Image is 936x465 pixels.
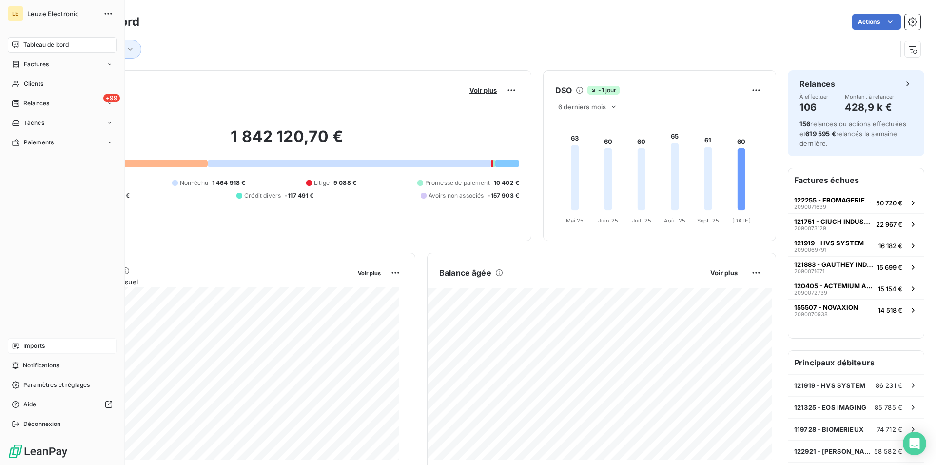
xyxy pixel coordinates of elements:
button: Voir plus [355,268,384,277]
span: 2090070938 [794,311,828,317]
span: Litige [314,179,330,187]
span: relances ou actions effectuées et relancés la semaine dernière. [799,120,906,147]
span: Paiements [24,138,54,147]
a: Aide [8,397,117,412]
span: 14 518 € [878,306,902,314]
span: Leuze Electronic [27,10,97,18]
tspan: Juil. 25 [632,217,651,224]
span: 16 182 € [878,242,902,250]
span: 6 derniers mois [558,103,606,111]
span: Clients [24,80,43,88]
h6: Relances [799,78,835,90]
button: Voir plus [707,268,741,277]
span: Notifications [23,361,59,370]
h2: 1 842 120,70 € [55,127,519,156]
span: 2090071639 [794,204,826,210]
tspan: Sept. 25 [697,217,719,224]
button: Actions [852,14,901,30]
span: 10 402 € [494,179,519,187]
span: 155507 - NOVAXION [794,303,858,311]
h6: DSO [555,84,572,96]
h6: Balance âgée [439,267,491,279]
span: 119728 - BIOMERIEUX [794,425,864,433]
span: Déconnexion [23,420,61,428]
span: +99 [103,94,120,102]
button: 155507 - NOVAXION209007093814 518 € [788,299,924,321]
tspan: Mai 25 [566,217,584,224]
span: 122921 - [PERSON_NAME] (HVS) [794,447,874,455]
div: LE [8,6,23,21]
span: Paramètres et réglages [23,381,90,389]
h6: Principaux débiteurs [788,351,924,374]
span: Imports [23,342,45,350]
span: Promesse de paiement [425,179,490,187]
span: 2090069791 [794,247,826,253]
span: Factures [24,60,49,69]
img: Logo LeanPay [8,444,68,459]
span: 122255 - FROMAGERIE DE L'ERMITAGE [794,196,872,204]
span: 50 720 € [876,199,902,207]
h6: Factures échues [788,168,924,192]
span: Voir plus [469,86,497,94]
span: 120405 - ACTEMIUM APA [794,282,874,290]
span: Avoirs non associés [429,191,484,200]
button: 122255 - FROMAGERIE DE L'ERMITAGE209007163950 720 € [788,192,924,213]
button: 120405 - ACTEMIUM APA209007273915 154 € [788,278,924,299]
span: Tableau de bord [23,40,69,49]
h4: 428,9 k € [845,100,895,115]
span: 22 967 € [876,221,902,228]
span: 619 595 € [805,130,836,138]
span: 121919 - HVS SYSTEM [794,239,864,247]
span: 85 785 € [875,404,902,411]
span: -117 491 € [285,191,314,200]
span: -157 903 € [487,191,519,200]
span: 121919 - HVS SYSTEM [794,382,865,389]
span: À effectuer [799,94,829,100]
span: 121883 - GAUTHEY INDUSTRIE [794,261,873,268]
span: Montant à relancer [845,94,895,100]
span: Crédit divers [244,191,281,200]
span: 2090072739 [794,290,827,296]
button: Voir plus [467,86,500,95]
button: 121751 - CIUCH INDUSTRIE209007312922 967 € [788,213,924,235]
span: 74 712 € [877,425,902,433]
h4: 106 [799,100,829,115]
span: 9 088 € [333,179,356,187]
span: Voir plus [358,270,381,277]
span: Non-échu [180,179,208,187]
span: Voir plus [710,269,738,277]
span: 1 464 918 € [212,179,246,187]
tspan: Juin 25 [598,217,618,224]
tspan: Août 25 [664,217,685,224]
span: 58 582 € [874,447,902,455]
span: 156 [799,120,810,128]
span: Relances [23,99,49,108]
span: Chiffre d'affaires mensuel [55,277,351,287]
tspan: [DATE] [732,217,751,224]
span: Tâches [24,119,44,127]
span: -1 jour [587,86,619,95]
span: 2090071671 [794,268,824,274]
span: 121751 - CIUCH INDUSTRIE [794,218,872,225]
span: Aide [23,400,37,409]
span: 86 231 € [876,382,902,389]
div: Open Intercom Messenger [903,432,926,455]
button: 121883 - GAUTHEY INDUSTRIE209007167115 699 € [788,256,924,278]
span: 15 699 € [877,263,902,271]
span: 15 154 € [878,285,902,293]
span: 121325 - EOS IMAGING [794,404,866,411]
span: 2090073129 [794,225,826,231]
button: 121919 - HVS SYSTEM209006979116 182 € [788,235,924,256]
